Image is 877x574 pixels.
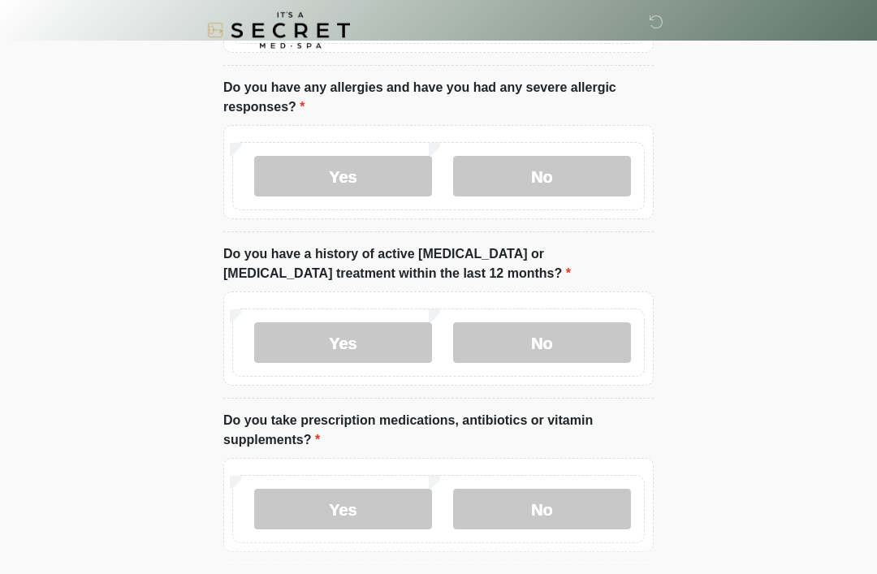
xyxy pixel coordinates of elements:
[223,79,654,118] label: Do you have any allergies and have you had any severe allergic responses?
[453,323,631,364] label: No
[254,157,432,197] label: Yes
[453,157,631,197] label: No
[453,490,631,530] label: No
[254,490,432,530] label: Yes
[223,245,654,284] label: Do you have a history of active [MEDICAL_DATA] or [MEDICAL_DATA] treatment within the last 12 mon...
[254,323,432,364] label: Yes
[223,412,654,451] label: Do you take prescription medications, antibiotics or vitamin supplements?
[207,12,350,49] img: It's A Secret Med Spa Logo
